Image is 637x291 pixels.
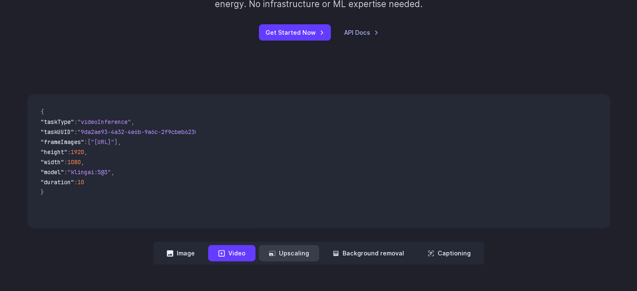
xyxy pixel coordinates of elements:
span: : [64,168,67,176]
span: "9da2ae93-4a32-4e6b-9a6c-2f9cbeb62301" [77,128,205,136]
span: "width" [41,158,64,166]
a: Get Started Now [259,24,331,41]
button: Image [157,245,205,261]
span: "videoInference" [77,118,131,126]
button: Captioning [418,245,481,261]
span: 1920 [71,148,84,156]
a: API Docs [344,28,379,37]
span: : [67,148,71,156]
span: , [131,118,134,126]
span: "[URL]" [91,138,114,146]
span: { [41,108,44,116]
span: , [111,168,114,176]
span: : [74,128,77,136]
span: "duration" [41,178,74,186]
span: "taskType" [41,118,74,126]
span: "taskUUID" [41,128,74,136]
span: : [74,118,77,126]
span: 10 [77,178,84,186]
span: "height" [41,148,67,156]
span: ] [114,138,118,146]
span: : [74,178,77,186]
span: "model" [41,168,64,176]
button: Video [208,245,255,261]
span: , [84,148,88,156]
span: [ [88,138,91,146]
span: } [41,188,44,196]
button: Background removal [322,245,414,261]
span: , [118,138,121,146]
span: "frameImages" [41,138,84,146]
span: : [84,138,88,146]
span: 1080 [67,158,81,166]
span: "klingai:5@3" [67,168,111,176]
button: Upscaling [259,245,319,261]
span: : [64,158,67,166]
span: , [81,158,84,166]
